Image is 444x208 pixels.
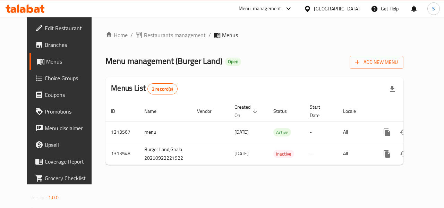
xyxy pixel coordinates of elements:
button: Add New Menu [350,56,403,69]
span: Version: [30,193,47,202]
a: Choice Groups [29,70,101,86]
div: Menu-management [239,5,281,13]
a: Edit Restaurant [29,20,101,36]
button: Change Status [395,145,412,162]
span: Start Date [310,103,329,119]
a: Coupons [29,86,101,103]
span: Coupons [45,91,95,99]
span: S [432,5,435,13]
a: Coverage Report [29,153,101,170]
span: Menu disclaimer [45,124,95,132]
a: Home [105,31,128,39]
div: [GEOGRAPHIC_DATA] [314,5,360,13]
td: All [338,143,373,165]
div: Total records count [147,83,178,94]
span: Grocery Checklist [45,174,95,182]
button: Change Status [395,124,412,141]
span: Created On [234,103,259,119]
span: Vendor [197,107,221,115]
span: 2 record(s) [148,86,177,92]
span: Menus [222,31,238,39]
td: menu [139,122,191,143]
span: Coverage Report [45,157,95,166]
span: Choice Groups [45,74,95,82]
span: Status [273,107,296,115]
a: Grocery Checklist [29,170,101,186]
button: more [379,145,395,162]
li: / [130,31,133,39]
span: Promotions [45,107,95,116]
li: / [208,31,211,39]
a: Menu disclaimer [29,120,101,136]
span: Restaurants management [144,31,206,39]
span: Branches [45,41,95,49]
div: Open [225,58,241,66]
a: Branches [29,36,101,53]
nav: breadcrumb [105,31,403,39]
span: Locale [343,107,365,115]
span: [DATE] [234,127,249,136]
td: 1313567 [105,122,139,143]
span: ID [111,107,124,115]
a: Menus [29,53,101,70]
td: - [304,143,338,165]
span: Menu management ( Burger Land ) [105,53,222,69]
button: more [379,124,395,141]
td: All [338,122,373,143]
span: Edit Restaurant [45,24,95,32]
h2: Menus List [111,83,177,94]
a: Promotions [29,103,101,120]
span: Name [144,107,165,115]
a: Restaurants management [136,31,206,39]
span: Add New Menu [355,58,398,67]
td: - [304,122,338,143]
div: Export file [384,81,401,97]
span: Inactive [273,150,294,158]
td: Burger Land,Ghala 20250922221922 [139,143,191,165]
span: Active [273,128,291,136]
span: Upsell [45,141,95,149]
span: Open [225,59,241,65]
td: 1313548 [105,143,139,165]
a: Upsell [29,136,101,153]
span: [DATE] [234,149,249,158]
span: Menus [46,57,95,66]
span: 1.0.0 [48,193,59,202]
